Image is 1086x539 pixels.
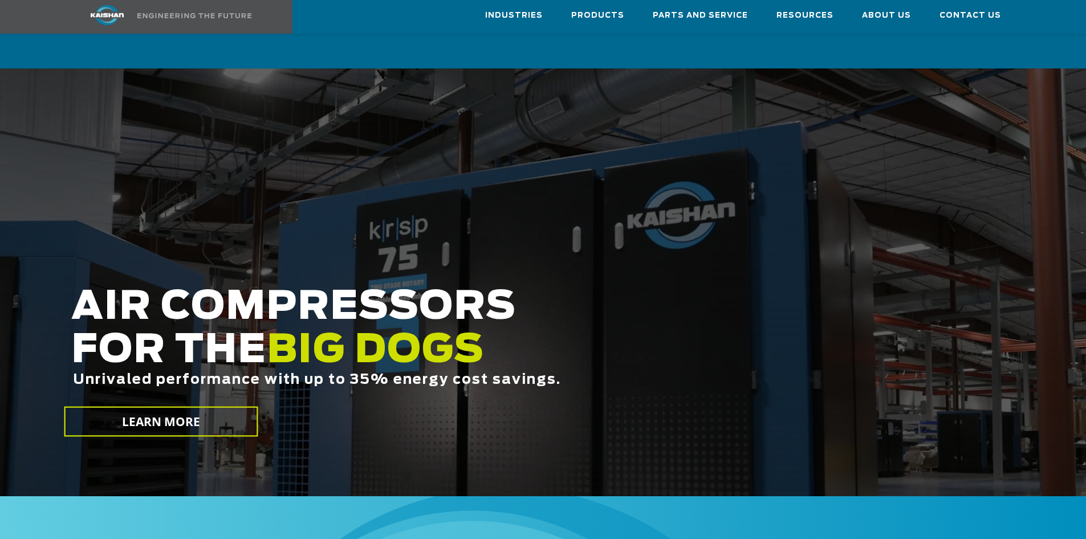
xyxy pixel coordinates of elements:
span: Unrivaled performance with up to 35% energy cost savings. [73,373,561,387]
img: Engineering the future [137,13,251,18]
a: LEARN MORE [64,407,258,437]
span: Parts and Service [653,9,748,22]
span: Contact Us [939,9,1001,22]
span: About Us [862,9,911,22]
img: kaishan logo [64,5,150,25]
span: Industries [485,9,543,22]
span: Resources [776,9,833,22]
span: LEARN MORE [121,414,200,430]
span: Products [571,9,624,22]
h2: AIR COMPRESSORS FOR THE [71,286,856,423]
span: BIG DOGS [267,331,485,370]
